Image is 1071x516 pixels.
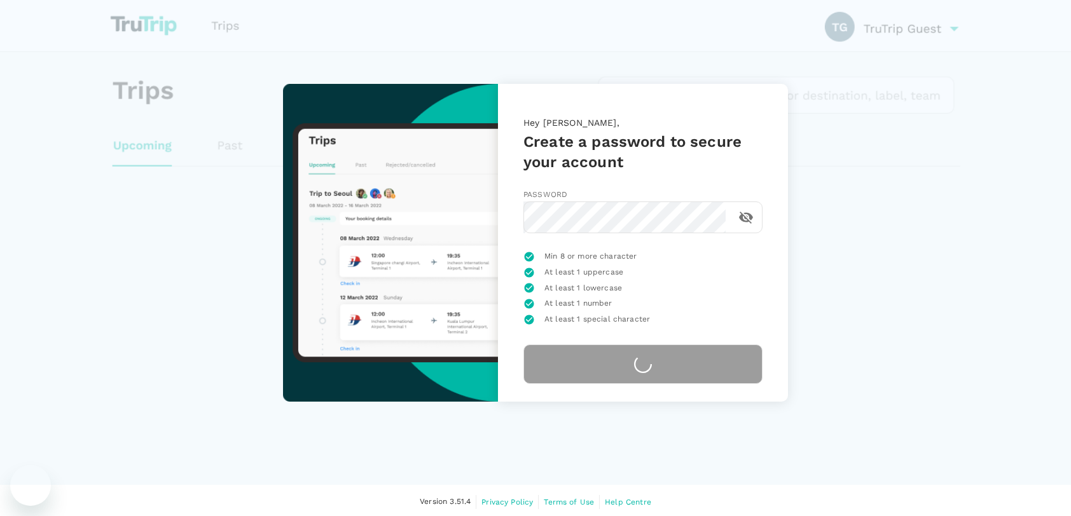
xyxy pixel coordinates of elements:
span: Help Centre [605,498,651,506]
span: Password [523,190,567,199]
p: Hey [PERSON_NAME], [523,116,763,132]
span: Min 8 or more character [544,250,637,263]
a: Help Centre [605,495,651,509]
img: trutrip-set-password [283,84,498,402]
span: Privacy Policy [481,498,533,506]
a: Terms of Use [544,495,594,509]
iframe: Button to launch messaging window [10,465,51,506]
h5: Create a password to secure your account [523,132,763,172]
span: At least 1 special character [544,313,650,326]
span: Terms of Use [544,498,594,506]
button: toggle password visibility [731,202,761,233]
span: At least 1 uppercase [544,266,623,279]
a: Privacy Policy [481,495,533,509]
span: Version 3.51.4 [420,496,471,508]
span: At least 1 lowercase [544,282,622,295]
span: At least 1 number [544,297,612,310]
